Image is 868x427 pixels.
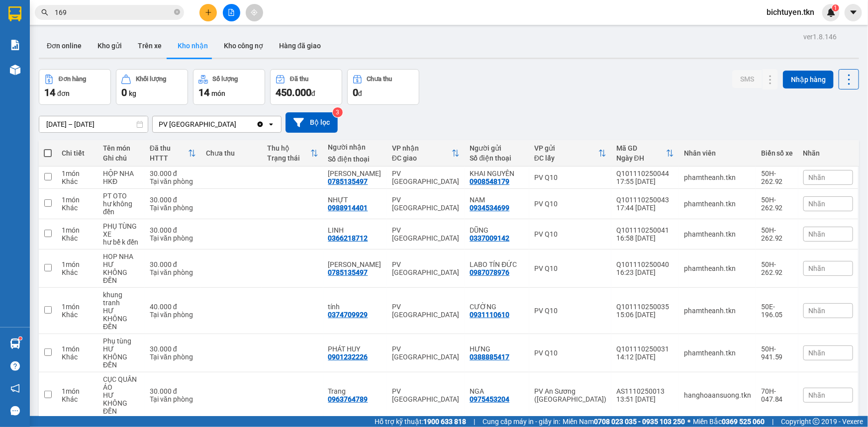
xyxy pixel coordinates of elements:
[251,9,258,16] span: aim
[159,119,236,129] div: PV [GEOGRAPHIC_DATA]
[328,234,368,242] div: 0366218712
[684,149,751,157] div: Nhân viên
[103,238,140,246] div: hư bể k đền
[470,144,524,152] div: Người gửi
[150,387,196,395] div: 30.000 đ
[616,260,674,268] div: Q101110250040
[684,173,751,181] div: phamtheanh.tkn
[174,8,180,17] span: close-circle
[611,140,679,167] th: Toggle SortBy
[470,260,524,268] div: LABO TÍN ĐỨC
[849,8,858,17] span: caret-down
[130,34,170,58] button: Trên xe
[616,395,674,403] div: 13:51 [DATE]
[563,416,685,427] span: Miền Nam
[103,391,140,415] div: HƯ KHÔNG ĐỀN
[286,112,338,133] button: Bộ lọc
[534,154,598,162] div: ĐC lấy
[103,144,140,152] div: Tên món
[534,230,606,238] div: PV Q10
[62,387,93,395] div: 1 món
[392,303,460,319] div: PV [GEOGRAPHIC_DATA]
[761,196,793,212] div: 50H-262.92
[534,264,606,272] div: PV Q10
[827,8,836,17] img: icon-new-feature
[367,76,392,83] div: Chưa thu
[103,177,140,185] div: HKĐ
[732,70,762,88] button: SMS
[62,226,93,234] div: 1 món
[206,149,257,157] div: Chưa thu
[534,144,598,152] div: VP gửi
[470,154,524,162] div: Số điện thoại
[684,391,751,399] div: hanghoaansuong.tkn
[150,311,196,319] div: Tại văn phòng
[256,120,264,128] svg: Clear value
[57,89,70,97] span: đơn
[93,37,416,49] li: Hotline: 1900 8153
[328,143,382,151] div: Người nhận
[358,89,362,97] span: đ
[761,170,793,185] div: 50H-262.92
[62,268,93,276] div: Khác
[809,173,826,181] span: Nhãn
[803,149,853,157] div: Nhãn
[44,86,55,98] span: 14
[223,4,240,21] button: file-add
[470,395,509,403] div: 0975453204
[684,349,751,357] div: phamtheanh.tkn
[328,170,382,177] div: hồng phước
[529,140,611,167] th: Toggle SortBy
[150,234,196,242] div: Tại văn phòng
[267,144,310,152] div: Thu hộ
[103,154,140,162] div: Ghi chú
[684,200,751,208] div: phamtheanh.tkn
[129,89,136,97] span: kg
[392,196,460,212] div: PV [GEOGRAPHIC_DATA]
[262,140,323,167] th: Toggle SortBy
[333,107,343,117] sup: 3
[150,196,196,204] div: 30.000 đ
[121,86,127,98] span: 0
[237,119,238,129] input: Selected PV Tây Ninh.
[12,72,148,105] b: GỬI : PV [GEOGRAPHIC_DATA]
[687,420,690,424] span: ⚪️
[103,375,140,391] div: CỤC QUẦN ÁO
[832,4,839,11] sup: 1
[276,86,311,98] span: 450.000
[39,34,90,58] button: Đơn online
[116,69,188,105] button: Khối lượng0kg
[205,9,212,16] span: plus
[328,204,368,212] div: 0988914401
[41,9,48,16] span: search
[616,226,674,234] div: Q101110250041
[145,140,201,167] th: Toggle SortBy
[392,154,452,162] div: ĐC giao
[616,387,674,395] div: AS1110250013
[62,170,93,177] div: 1 món
[62,395,93,403] div: Khác
[150,268,196,276] div: Tại văn phòng
[150,177,196,185] div: Tại văn phòng
[10,40,20,50] img: solution-icon
[103,291,140,307] div: khung tranh
[150,154,188,162] div: HTTT
[228,9,235,16] span: file-add
[150,345,196,353] div: 30.000 đ
[616,196,674,204] div: Q101110250043
[270,69,342,105] button: Đã thu450.000đ
[759,6,822,18] span: bichtuyen.tkn
[62,177,93,185] div: Khác
[722,418,765,426] strong: 0369 525 060
[834,4,837,11] span: 1
[10,406,20,416] span: message
[470,204,509,212] div: 0934534699
[10,65,20,75] img: warehouse-icon
[211,89,225,97] span: món
[783,71,834,88] button: Nhập hàng
[470,311,509,319] div: 0931110610
[616,154,666,162] div: Ngày ĐH
[470,345,524,353] div: HƯNG
[392,345,460,361] div: PV [GEOGRAPHIC_DATA]
[267,120,275,128] svg: open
